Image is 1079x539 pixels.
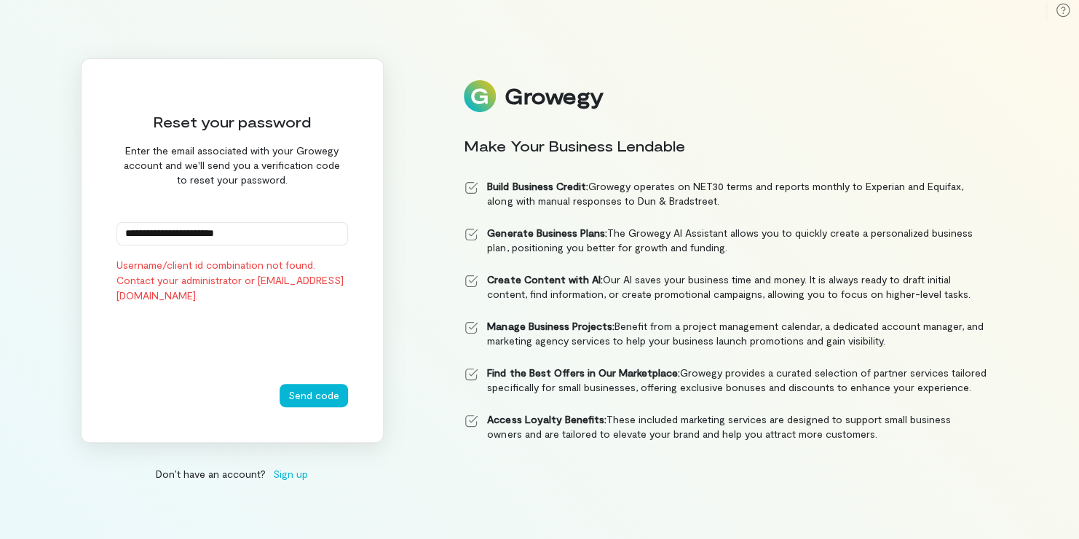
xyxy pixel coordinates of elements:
[487,413,606,425] strong: Access Loyalty Benefits:
[273,466,308,481] span: Sign up
[487,320,614,332] strong: Manage Business Projects:
[464,366,987,395] li: Growegy provides a curated selection of partner services tailored specifically for small business...
[116,257,348,303] div: Username/client id combination not found. Contact your administrator or [EMAIL_ADDRESS][DOMAIN_NA...
[464,179,987,208] li: Growegy operates on NET30 terms and reports monthly to Experian and Equifax, along with manual re...
[487,227,606,239] strong: Generate Business Plans:
[81,466,384,481] div: Don’t have an account?
[487,180,588,192] strong: Build Business Credit:
[280,384,348,407] button: Send code
[464,319,987,348] li: Benefit from a project management calendar, a dedicated account manager, and marketing agency ser...
[464,412,987,441] li: These included marketing services are designed to support small business owners and are tailored ...
[505,84,602,109] div: Growegy
[464,135,987,156] div: Make Your Business Lendable
[464,226,987,255] li: The Growegy AI Assistant allows you to quickly create a personalized business plan, positioning y...
[464,80,496,112] img: Logo
[116,143,348,187] div: Enter the email associated with your Growegy account and we'll send you a verification code to re...
[487,366,679,379] strong: Find the Best Offers in Our Marketplace:
[487,273,602,286] strong: Create Content with AI:
[464,272,987,302] li: Our AI saves your business time and money. It is always ready to draft initial content, find info...
[116,111,348,132] div: Reset your password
